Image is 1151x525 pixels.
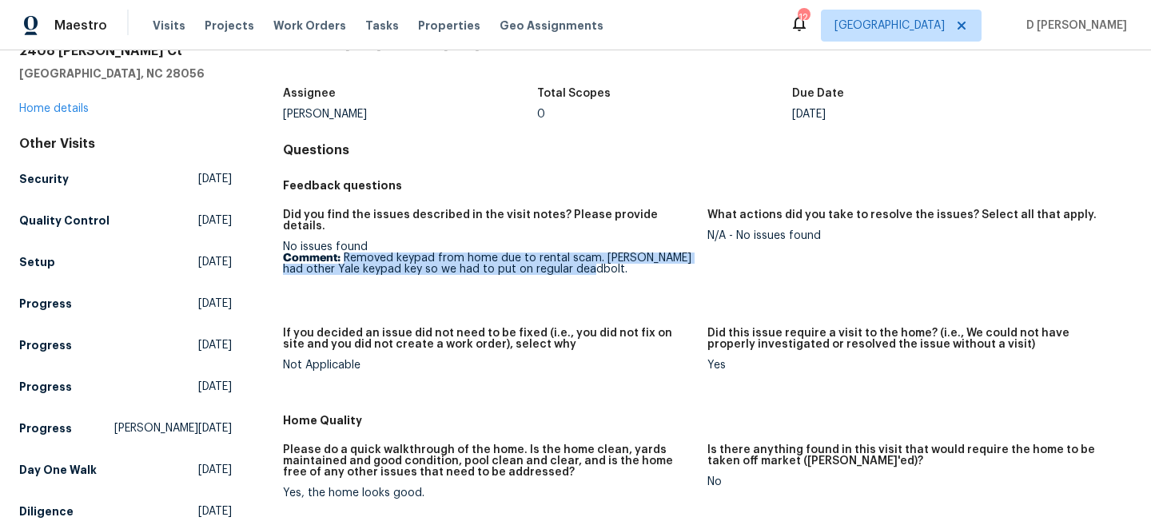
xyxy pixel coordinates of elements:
[283,88,336,99] h5: Assignee
[1020,18,1127,34] span: D [PERSON_NAME]
[283,209,695,232] h5: Did you find the issues described in the visit notes? Please provide details.
[19,289,232,318] a: Progress[DATE]
[19,213,110,229] h5: Quality Control
[153,18,185,34] span: Visits
[283,177,1132,193] h5: Feedback questions
[19,296,72,312] h5: Progress
[19,462,97,478] h5: Day One Walk
[198,213,232,229] span: [DATE]
[19,414,232,443] a: Progress[PERSON_NAME][DATE]
[114,420,232,436] span: [PERSON_NAME][DATE]
[19,43,232,59] h2: 2408 [PERSON_NAME] Ct
[283,109,538,120] div: [PERSON_NAME]
[707,444,1119,467] h5: Is there anything found in this visit that would require the home to be taken off market ([PERSON...
[19,379,72,395] h5: Progress
[792,88,844,99] h5: Due Date
[19,455,232,484] a: Day One Walk[DATE]
[792,109,1047,120] div: [DATE]
[19,503,74,519] h5: Diligence
[19,103,89,114] a: Home details
[707,230,1119,241] div: N/A - No issues found
[198,503,232,519] span: [DATE]
[283,253,695,275] p: Removed keypad from home due to rental scam. [PERSON_NAME] had other Yale keypad key so we had to...
[19,136,232,152] div: Other Visits
[198,171,232,187] span: [DATE]
[537,109,792,120] div: 0
[19,420,72,436] h5: Progress
[283,253,341,264] b: Comment:
[19,337,72,353] h5: Progress
[19,171,69,187] h5: Security
[19,331,232,360] a: Progress[DATE]
[283,487,695,499] div: Yes, the home looks good.
[798,10,809,26] div: 12
[19,165,232,193] a: Security[DATE]
[283,328,695,350] h5: If you decided an issue did not need to be fixed (i.e., you did not fix on site and you did not c...
[707,209,1097,221] h5: What actions did you take to resolve the issues? Select all that apply.
[365,20,399,31] span: Tasks
[834,18,945,34] span: [GEOGRAPHIC_DATA]
[707,476,1119,487] div: No
[19,66,232,82] h5: [GEOGRAPHIC_DATA], NC 28056
[283,142,1132,158] h4: Questions
[198,462,232,478] span: [DATE]
[19,248,232,276] a: Setup[DATE]
[198,254,232,270] span: [DATE]
[283,360,695,371] div: Not Applicable
[707,360,1119,371] div: Yes
[198,337,232,353] span: [DATE]
[54,18,107,34] span: Maestro
[283,37,1132,78] div: Completed: to
[283,444,695,478] h5: Please do a quick walkthrough of the home. Is the home clean, yards maintained and good condition...
[19,372,232,401] a: Progress[DATE]
[205,18,254,34] span: Projects
[500,18,603,34] span: Geo Assignments
[19,206,232,235] a: Quality Control[DATE]
[283,241,695,275] div: No issues found
[198,296,232,312] span: [DATE]
[283,412,1132,428] h5: Home Quality
[273,18,346,34] span: Work Orders
[418,18,480,34] span: Properties
[19,254,55,270] h5: Setup
[198,379,232,395] span: [DATE]
[537,88,611,99] h5: Total Scopes
[707,328,1119,350] h5: Did this issue require a visit to the home? (i.e., We could not have properly investigated or res...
